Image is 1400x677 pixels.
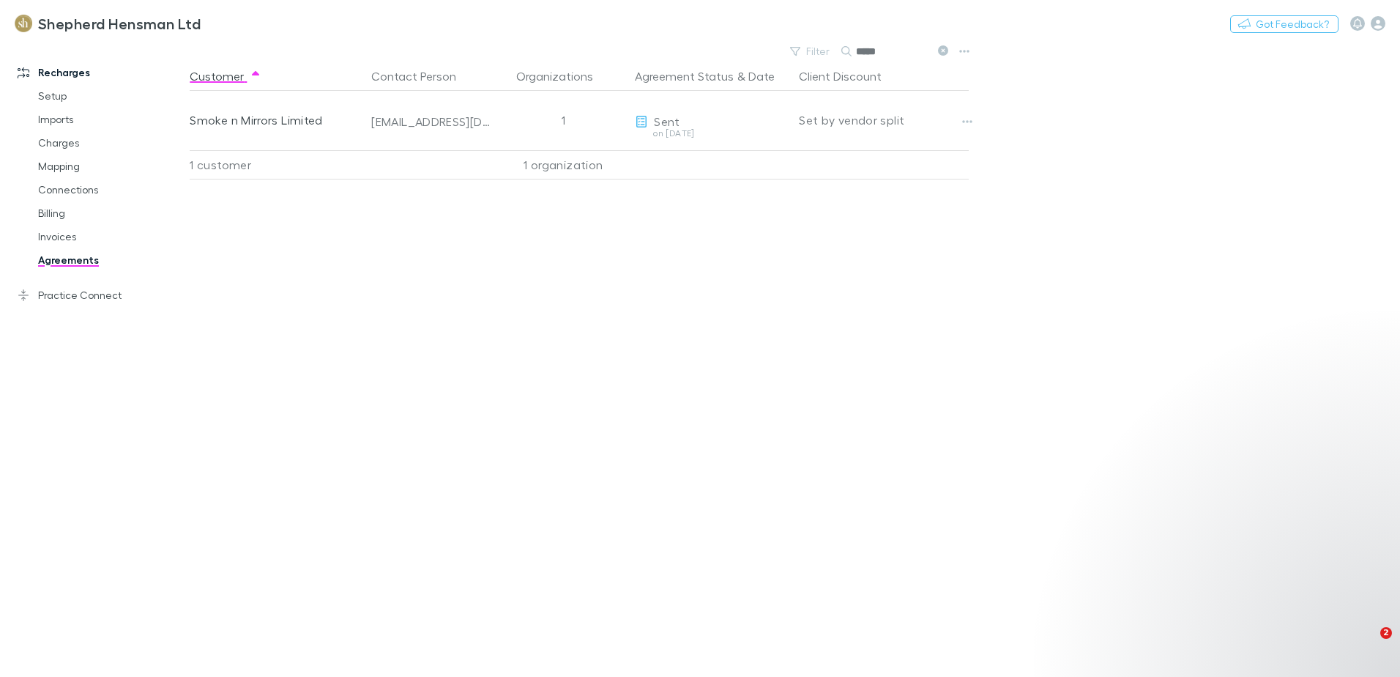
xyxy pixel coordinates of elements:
[190,91,360,149] div: Smoke n Mirrors Limited
[371,114,491,129] div: [EMAIL_ADDRESS][DOMAIN_NAME]
[497,150,629,180] div: 1 organization
[1230,15,1338,33] button: Got Feedback?
[190,150,365,180] div: 1 customer
[371,62,474,91] button: Contact Person
[190,62,261,91] button: Customer
[23,178,198,201] a: Connections
[654,114,679,128] span: Sent
[635,62,734,91] button: Agreement Status
[23,131,198,155] a: Charges
[635,129,787,138] div: on [DATE]
[497,91,629,149] div: 1
[23,84,198,108] a: Setup
[23,201,198,225] a: Billing
[799,91,969,149] div: Set by vendor split
[23,248,198,272] a: Agreements
[15,15,32,32] img: Shepherd Hensman Ltd's Logo
[516,62,611,91] button: Organizations
[23,155,198,178] a: Mapping
[23,225,198,248] a: Invoices
[748,62,775,91] button: Date
[38,15,201,32] h3: Shepherd Hensman Ltd
[3,284,198,307] a: Practice Connect
[6,6,209,41] a: Shepherd Hensman Ltd
[635,62,787,91] div: &
[1380,627,1392,639] span: 2
[23,108,198,131] a: Imports
[783,42,838,60] button: Filter
[799,62,899,91] button: Client Discount
[3,61,198,84] a: Recharges
[1350,627,1385,662] iframe: Intercom live chat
